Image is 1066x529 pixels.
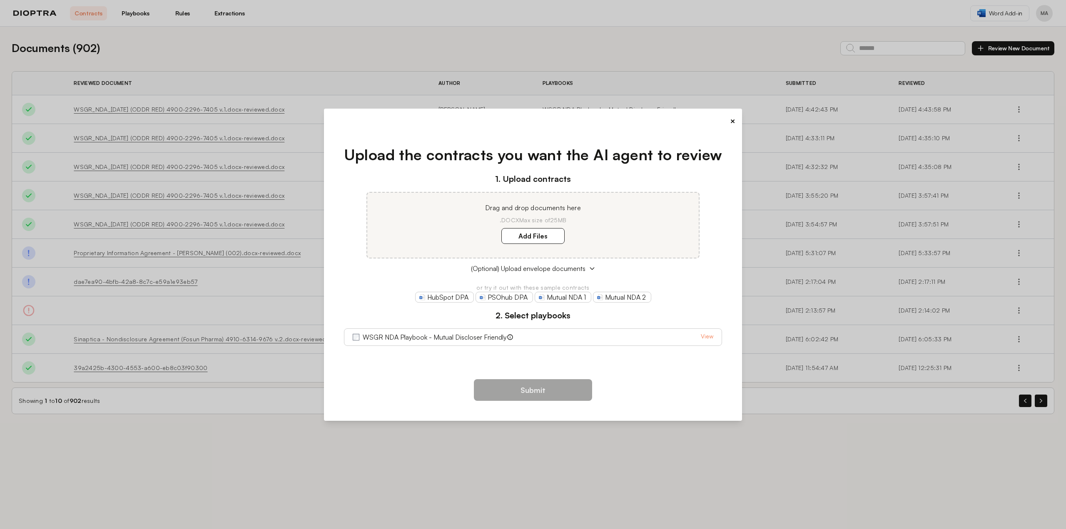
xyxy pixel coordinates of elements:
p: Drag and drop documents here [377,203,689,213]
a: Mutual NDA 1 [535,292,591,303]
label: WSGR NDA Playbook - Mutual Discloser Friendly [363,332,507,342]
a: PSOhub DPA [476,292,533,303]
p: .DOCX Max size of 25MB [377,216,689,224]
a: View [701,332,713,342]
label: Add Files [501,228,565,244]
h1: Upload the contracts you want the AI agent to review [344,144,722,166]
button: × [730,115,735,127]
button: (Optional) Upload envelope documents [344,263,722,273]
h3: 1. Upload contracts [344,173,722,185]
h3: 2. Select playbooks [344,309,722,322]
a: Mutual NDA 2 [593,292,651,303]
span: (Optional) Upload envelope documents [471,263,585,273]
a: HubSpot DPA [415,292,474,303]
p: or try it out with these sample contracts [344,283,722,292]
button: Submit [474,379,592,401]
